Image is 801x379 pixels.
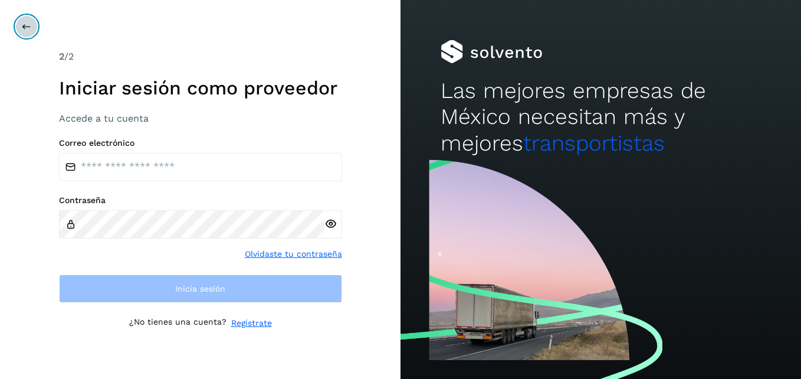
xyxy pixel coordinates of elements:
[59,195,342,205] label: Contraseña
[59,275,342,303] button: Inicia sesión
[59,113,342,124] h3: Accede a tu cuenta
[59,77,342,99] h1: Iniciar sesión como proveedor
[441,78,761,156] h2: Las mejores empresas de México necesitan más y mejores
[175,285,225,293] span: Inicia sesión
[129,317,226,329] p: ¿No tienes una cuenta?
[231,317,272,329] a: Regístrate
[245,248,342,260] a: Olvidaste tu contraseña
[59,51,64,62] span: 2
[59,138,342,148] label: Correo electrónico
[59,50,342,64] div: /2
[523,130,665,156] span: transportistas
